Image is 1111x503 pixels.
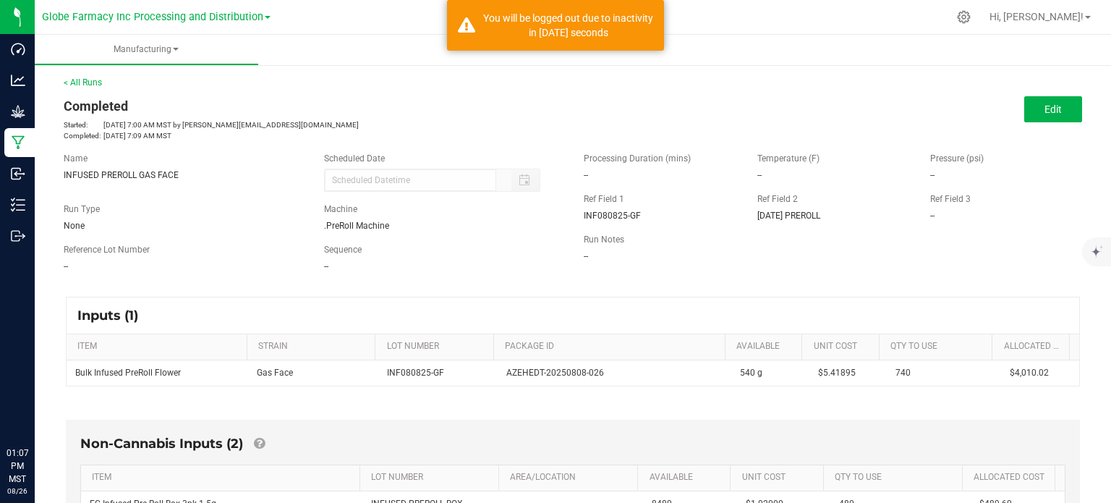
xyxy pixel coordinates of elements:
inline-svg: Manufacturing [11,135,25,150]
a: < All Runs [64,77,102,88]
span: g [757,368,762,378]
a: LOT NUMBERSortable [371,472,493,483]
p: [DATE] 7:09 AM MST [64,130,562,141]
span: .PreRoll Machine [324,221,389,231]
a: Unit CostSortable [742,472,818,483]
p: [DATE] 7:00 AM MST by [PERSON_NAME][EMAIL_ADDRESS][DOMAIN_NAME] [64,119,562,130]
a: ITEMSortable [77,341,241,352]
span: Run Notes [584,234,624,245]
span: Temperature (F) [757,153,820,164]
span: Hi, [PERSON_NAME]! [989,11,1084,22]
span: Ref Field 1 [584,194,624,204]
span: Reference Lot Number [64,245,150,255]
span: Processing Duration (mins) [584,153,691,164]
span: Gas Face [257,368,293,378]
span: Sequence [324,245,362,255]
a: Allocated CostSortable [1004,341,1064,352]
a: QTY TO USESortable [835,472,957,483]
span: Non-Cannabis Inputs (2) [80,436,243,452]
inline-svg: Inbound [11,166,25,181]
inline-svg: Inventory [11,198,25,212]
span: Name [64,153,88,164]
span: Scheduled Date [324,153,385,164]
a: LOT NUMBERSortable [387,341,488,352]
span: Bulk Infused PreRoll Flower [75,368,181,378]
span: Completed: [64,130,103,141]
span: Ref Field 2 [757,194,798,204]
iframe: Resource center [14,387,58,431]
span: -- [64,261,68,271]
span: Globe Farmacy Inc Processing and Distribution [42,11,263,23]
a: AREA/LOCATIONSortable [510,472,632,483]
span: [DATE] PREROLL [757,211,820,221]
a: AVAILABLESortable [736,341,796,352]
span: $5.41895 [818,368,856,378]
inline-svg: Grow [11,104,25,119]
div: Completed [64,96,562,116]
a: Unit CostSortable [814,341,874,352]
button: Edit [1024,96,1082,122]
iframe: Resource center unread badge [43,385,60,402]
span: -- [930,170,935,180]
span: Machine [324,204,357,214]
a: QTY TO USESortable [890,341,987,352]
span: AZEHEDT-20250808-026 [506,366,604,380]
span: INF080825-GF [584,211,641,221]
span: $4,010.02 [1010,368,1049,378]
a: AVAILABLESortable [650,472,725,483]
inline-svg: Dashboard [11,42,25,56]
a: Manufacturing [35,35,258,65]
p: 08/26 [7,486,28,496]
inline-svg: Analytics [11,73,25,88]
span: None [64,221,85,231]
span: -- [930,211,935,221]
span: Inputs (1) [77,308,153,324]
div: Manage settings [955,10,973,24]
span: Ref Field 3 [930,194,971,204]
div: You will be logged out due to inactivity in 1148 seconds [483,11,653,40]
a: ITEMSortable [92,472,354,483]
a: Allocated CostSortable [974,472,1050,483]
span: -- [757,170,762,180]
span: Started: [64,119,103,130]
span: -- [584,251,588,261]
span: Run Type [64,203,100,216]
span: Edit [1044,103,1062,115]
a: PACKAGE IDSortable [505,341,719,352]
a: STRAINSortable [258,341,370,352]
span: INFUSED PREROLL GAS FACE [64,170,179,180]
span: -- [584,170,588,180]
span: Pressure (psi) [930,153,984,164]
span: -- [324,261,328,271]
span: Manufacturing [35,43,258,56]
span: INF080825-GF [387,368,444,378]
p: 01:07 PM MST [7,447,28,486]
inline-svg: Outbound [11,229,25,243]
span: 540 [740,368,755,378]
span: 740 [895,368,911,378]
a: Add Non-Cannabis items that were also consumed in the run (e.g. gloves and packaging); Also add N... [254,436,265,452]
